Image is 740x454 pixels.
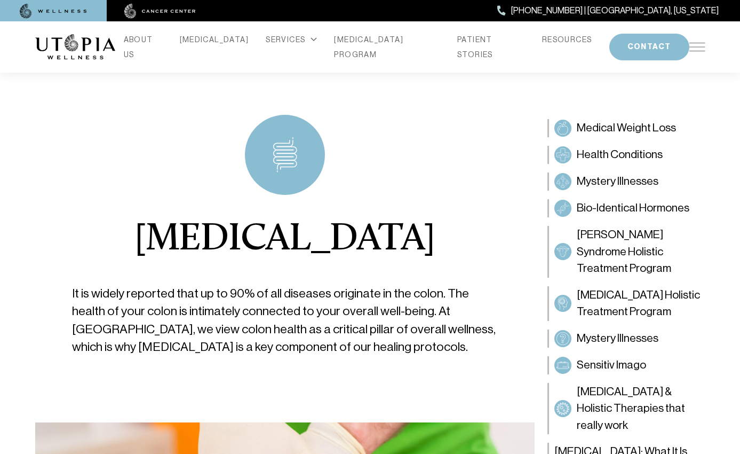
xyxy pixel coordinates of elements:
img: Long COVID & Holistic Therapies that really work [556,402,569,415]
a: Mystery IllnessesMystery Illnesses [547,173,705,191]
span: Bio-Identical Hormones [577,200,689,217]
img: Mystery Illnesses [556,175,569,188]
img: Health Conditions [556,148,569,161]
span: Medical Weight Loss [577,120,676,137]
img: Bio-Identical Hormones [556,202,569,215]
div: SERVICES [266,32,317,47]
button: CONTACT [609,34,689,60]
span: [MEDICAL_DATA] & Holistic Therapies that really work [577,383,700,434]
span: [PERSON_NAME] Syndrome Holistic Treatment Program [577,226,700,277]
a: Long COVID & Holistic Therapies that really work[MEDICAL_DATA] & Holistic Therapies that really work [547,383,705,435]
span: Sensitiv Imago [577,357,646,374]
a: Health ConditionsHealth Conditions [547,146,705,164]
a: [PHONE_NUMBER] | [GEOGRAPHIC_DATA], [US_STATE] [497,4,719,18]
p: It is widely reported that up to 90% of all diseases originate in the colon. The health of your c... [72,285,497,356]
span: [MEDICAL_DATA] Holistic Treatment Program [577,287,700,320]
a: Bio-Identical HormonesBio-Identical Hormones [547,199,705,217]
span: [PHONE_NUMBER] | [GEOGRAPHIC_DATA], [US_STATE] [511,4,719,18]
img: logo [35,34,115,60]
img: cancer center [124,4,196,19]
a: Medical Weight LossMedical Weight Loss [547,119,705,137]
a: Sensitiv ImagoSensitiv Imago [547,356,705,374]
a: Sjögren’s Syndrome Holistic Treatment Program[PERSON_NAME] Syndrome Holistic Treatment Program [547,226,705,278]
span: Mystery Illnesses [577,173,658,190]
img: icon [273,137,297,173]
img: Medical Weight Loss [556,122,569,135]
span: Health Conditions [577,146,663,163]
img: Mystery Illnesses [556,332,569,345]
a: PATIENT STORIES [457,32,525,62]
a: ABOUT US [124,32,163,62]
img: icon-hamburger [689,43,705,51]
a: RESOURCES [542,32,592,47]
a: Dementia Holistic Treatment Program[MEDICAL_DATA] Holistic Treatment Program [547,286,705,321]
h1: [MEDICAL_DATA] [134,221,435,259]
a: [MEDICAL_DATA] [180,32,249,47]
a: [MEDICAL_DATA] PROGRAM [334,32,440,62]
img: Dementia Holistic Treatment Program [556,297,569,310]
img: wellness [20,4,87,19]
span: Mystery Illnesses [577,330,658,347]
img: Sjögren’s Syndrome Holistic Treatment Program [556,245,569,258]
img: Sensitiv Imago [556,359,569,372]
a: Mystery IllnessesMystery Illnesses [547,330,705,348]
